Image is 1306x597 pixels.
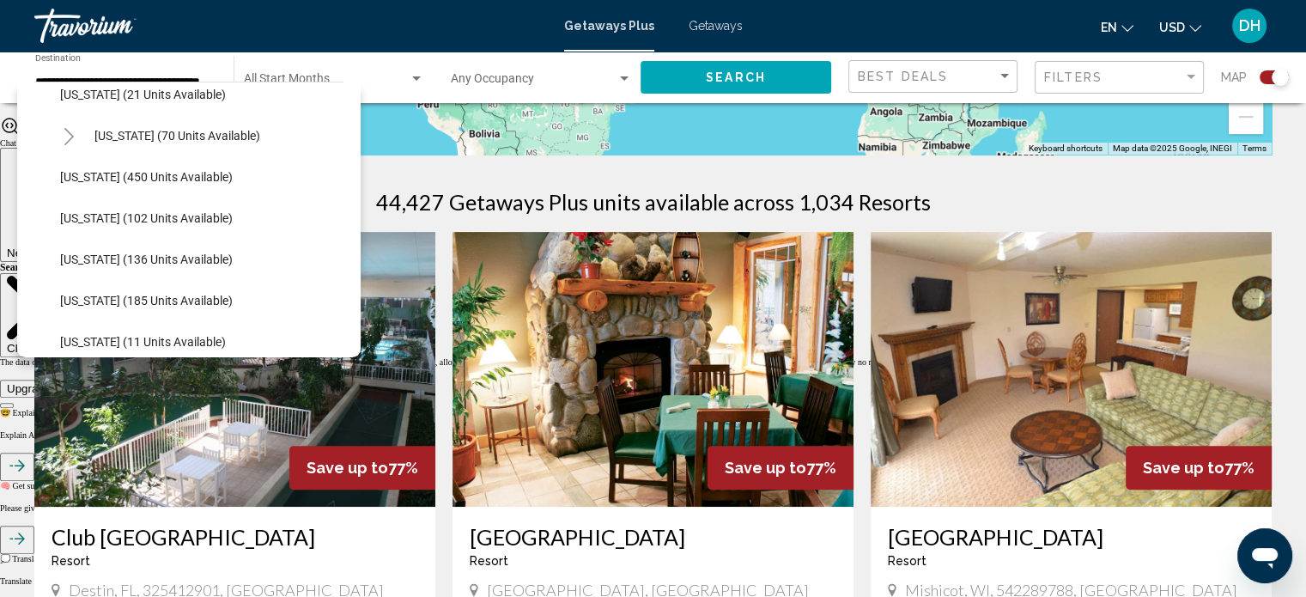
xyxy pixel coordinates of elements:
[52,322,234,362] button: [US_STATE] (11 units available)
[641,61,831,93] button: Search
[60,88,226,101] span: [US_STATE] (21 units available)
[1113,143,1232,153] span: Map data ©2025 Google, INEGI
[52,524,418,550] a: Club [GEOGRAPHIC_DATA]
[888,524,1254,550] a: [GEOGRAPHIC_DATA]
[453,232,853,507] img: ii_er11.jpg
[1101,21,1117,34] span: en
[1237,528,1292,583] iframe: Button to launch messaging window
[1239,17,1260,34] span: DH
[52,554,90,568] span: Resort
[1221,65,1247,89] span: Map
[60,294,233,308] span: [US_STATE] (185 units available)
[52,281,241,320] button: [US_STATE] (185 units available)
[1029,143,1103,155] button: Keyboard shortcuts
[858,70,948,83] span: Best Deals
[60,253,233,266] span: [US_STATE] (136 units available)
[1159,21,1185,34] span: USD
[52,240,241,279] button: [US_STATE] (136 units available)
[564,19,654,33] a: Getaways Plus
[1101,15,1133,40] button: Change language
[60,170,233,184] span: [US_STATE] (450 units available)
[307,459,388,477] span: Save up to
[1159,15,1201,40] button: Change currency
[725,459,806,477] span: Save up to
[1229,100,1263,134] button: Zoom out
[52,157,241,197] button: [US_STATE] (450 units available)
[289,446,435,490] div: 77%
[888,554,926,568] span: Resort
[689,19,743,33] a: Getaways
[858,70,1012,84] mat-select: Sort by
[52,75,234,114] button: [US_STATE] (21 units available)
[470,524,836,550] a: [GEOGRAPHIC_DATA]
[52,119,86,153] button: Toggle Hawaii (70 units available)
[34,9,547,43] a: Travorium
[60,335,226,349] span: [US_STATE] (11 units available)
[52,198,241,238] button: [US_STATE] (102 units available)
[1242,143,1267,153] a: Terms
[706,71,766,85] span: Search
[1143,459,1224,477] span: Save up to
[376,189,931,215] h1: 44,427 Getaways Plus units available across 1,034 Resorts
[94,129,260,143] span: [US_STATE] (70 units available)
[1035,60,1204,95] button: Filter
[1126,446,1272,490] div: 77%
[1044,70,1103,84] span: Filters
[1227,8,1272,44] button: User Menu
[34,232,435,507] img: ii_cdr2.jpg
[86,116,269,155] button: [US_STATE] (70 units available)
[871,232,1272,507] img: ii_fhr1.jpg
[470,554,508,568] span: Resort
[708,446,853,490] div: 77%
[60,211,233,225] span: [US_STATE] (102 units available)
